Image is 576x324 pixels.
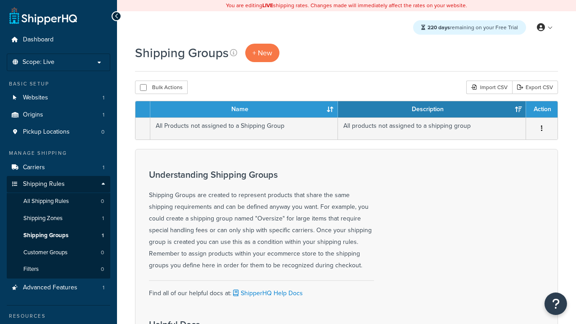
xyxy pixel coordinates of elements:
[7,90,110,106] li: Websites
[252,48,272,58] span: + New
[7,261,110,278] a: Filters 0
[7,244,110,261] li: Customer Groups
[150,117,338,139] td: All Products not assigned to a Shipping Group
[23,164,45,171] span: Carriers
[7,210,110,227] li: Shipping Zones
[103,284,104,292] span: 1
[149,280,374,299] div: Find all of our helpful docs at:
[7,107,110,123] li: Origins
[23,232,68,239] span: Shipping Groups
[7,279,110,296] li: Advanced Features
[512,81,558,94] a: Export CSV
[23,198,69,205] span: All Shipping Rules
[427,23,450,31] strong: 220 days
[7,279,110,296] a: Advanced Features 1
[150,101,338,117] th: Name: activate to sort column ascending
[7,176,110,193] a: Shipping Rules
[23,111,43,119] span: Origins
[338,101,526,117] th: Description: activate to sort column ascending
[7,159,110,176] a: Carriers 1
[7,149,110,157] div: Manage Shipping
[7,261,110,278] li: Filters
[413,20,526,35] div: remaining on your Free Trial
[23,36,54,44] span: Dashboard
[23,215,63,222] span: Shipping Zones
[7,159,110,176] li: Carriers
[101,128,104,136] span: 0
[23,128,70,136] span: Pickup Locations
[103,94,104,102] span: 1
[7,80,110,88] div: Basic Setup
[23,265,39,273] span: Filters
[23,94,48,102] span: Websites
[22,58,54,66] span: Scope: Live
[7,124,110,140] a: Pickup Locations 0
[7,193,110,210] li: All Shipping Rules
[544,292,567,315] button: Open Resource Center
[245,44,279,62] a: + New
[101,198,104,205] span: 0
[526,101,558,117] th: Action
[23,284,77,292] span: Advanced Features
[101,249,104,256] span: 0
[466,81,512,94] div: Import CSV
[102,215,104,222] span: 1
[7,227,110,244] a: Shipping Groups 1
[7,107,110,123] a: Origins 1
[7,31,110,48] a: Dashboard
[338,117,526,139] td: All products not assigned to a shipping group
[149,170,374,180] h3: Understanding Shipping Groups
[135,81,188,94] button: Bulk Actions
[101,265,104,273] span: 0
[7,176,110,279] li: Shipping Rules
[7,244,110,261] a: Customer Groups 0
[23,180,65,188] span: Shipping Rules
[231,288,303,298] a: ShipperHQ Help Docs
[7,90,110,106] a: Websites 1
[7,312,110,320] div: Resources
[7,193,110,210] a: All Shipping Rules 0
[23,249,67,256] span: Customer Groups
[7,124,110,140] li: Pickup Locations
[7,227,110,244] li: Shipping Groups
[7,210,110,227] a: Shipping Zones 1
[135,44,229,62] h1: Shipping Groups
[9,7,77,25] a: ShipperHQ Home
[102,232,104,239] span: 1
[262,1,273,9] b: LIVE
[103,111,104,119] span: 1
[103,164,104,171] span: 1
[149,170,374,271] div: Shipping Groups are created to represent products that share the same shipping requirements and c...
